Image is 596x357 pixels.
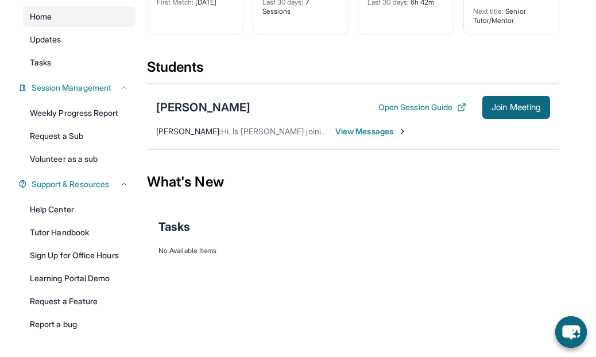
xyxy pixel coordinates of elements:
a: Learning Portal Demo [23,268,136,289]
span: Home [30,11,52,22]
a: Updates [23,29,136,50]
span: Updates [30,34,61,45]
a: Home [23,6,136,27]
span: Tasks [30,57,51,68]
a: Request a Feature [23,291,136,312]
button: Open Session Guide [378,102,466,113]
span: Next title : [473,7,504,15]
button: Join Meeting [482,96,550,119]
a: Report a bug [23,314,136,335]
span: Join Meeting [491,104,541,111]
div: No Available Items [158,246,548,255]
a: Volunteer as a sub [23,149,136,169]
span: View Messages [335,126,407,137]
div: Students [147,58,559,83]
a: Tutor Handbook [23,222,136,243]
span: Session Management [32,82,111,94]
span: Tasks [158,219,190,235]
a: Sign Up for Office Hours [23,245,136,266]
img: Chevron-Right [398,127,407,136]
button: Session Management [27,82,129,94]
a: Request a Sub [23,126,136,146]
button: chat-button [555,316,587,348]
a: Weekly Progress Report [23,103,136,123]
button: Support & Resources [27,178,129,190]
a: Help Center [23,199,136,220]
span: Hi. Is [PERSON_NAME] joining me [DATE]? [221,126,376,136]
a: Tasks [23,52,136,73]
div: [PERSON_NAME] [156,99,250,115]
span: [PERSON_NAME] : [156,126,221,136]
div: What's New [147,157,559,207]
span: Support & Resources [32,178,109,190]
